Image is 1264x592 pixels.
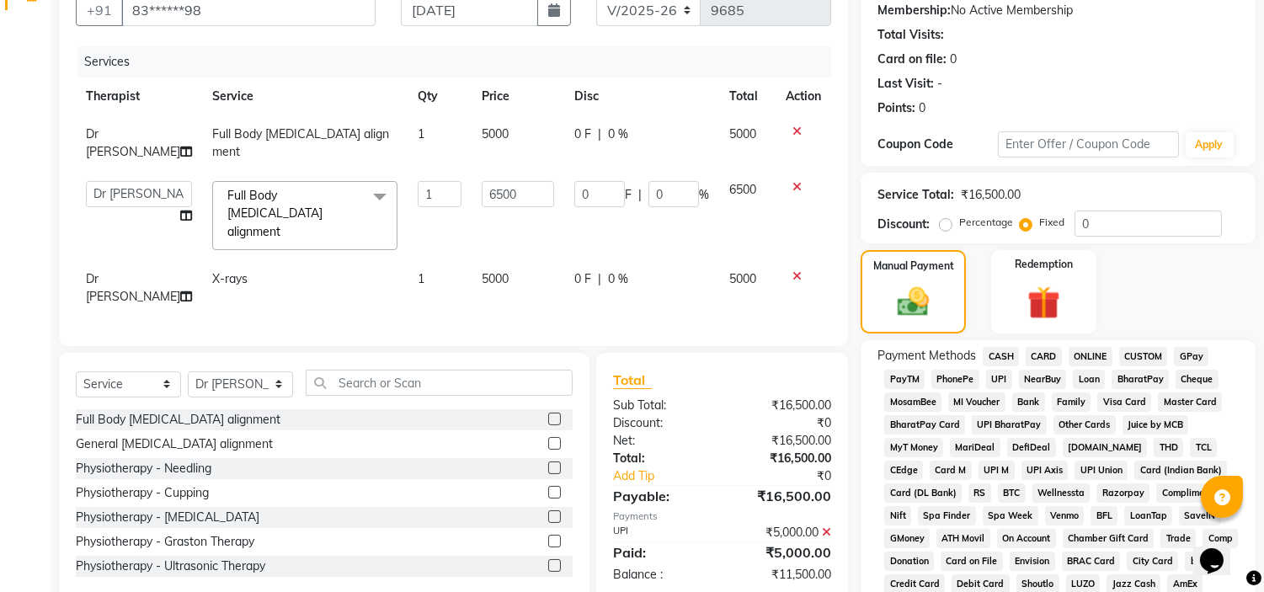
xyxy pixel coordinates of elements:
span: THD [1154,438,1183,457]
div: ₹16,500.00 [723,486,845,506]
div: - [937,75,942,93]
span: CUSTOM [1119,347,1168,366]
span: ATH Movil [936,529,990,548]
span: Visa Card [1097,392,1151,412]
span: Card on File [941,552,1003,571]
div: Full Body [MEDICAL_DATA] alignment [76,411,280,429]
th: Total [719,77,776,115]
div: ₹11,500.00 [723,566,845,584]
div: Physiotherapy - Graston Therapy [76,533,254,551]
span: Other Cards [1053,415,1116,435]
div: Physiotherapy - Needling [76,460,211,477]
span: Card (Indian Bank) [1134,461,1227,480]
div: Service Total: [877,186,954,204]
span: Spa Week [983,506,1038,525]
span: Full Body [MEDICAL_DATA] alignment [212,126,389,159]
label: Percentage [959,215,1013,230]
span: DefiDeal [1007,438,1056,457]
span: MariDeal [950,438,1000,457]
div: Physiotherapy - [MEDICAL_DATA] [76,509,259,526]
span: F [625,186,632,204]
div: Discount: [877,216,930,233]
span: BharatPay Card [884,415,965,435]
div: Total Visits: [877,26,944,44]
span: Chamber Gift Card [1063,529,1155,548]
label: Redemption [1015,257,1073,272]
span: Spa Finder [918,506,976,525]
th: Qty [408,77,472,115]
div: ₹0 [743,467,845,485]
span: 0 % [608,270,628,288]
span: Dr [PERSON_NAME] [86,271,180,304]
label: Fixed [1039,215,1064,230]
span: GPay [1174,347,1208,366]
div: Points: [877,99,915,117]
span: Juice by MCB [1123,415,1189,435]
span: 0 F [574,270,591,288]
input: Enter Offer / Coupon Code [998,131,1178,157]
span: Loan [1073,370,1105,389]
div: Sub Total: [600,397,723,414]
label: Manual Payment [873,259,954,274]
span: X-rays [212,271,248,286]
div: Membership: [877,2,951,19]
span: | [598,270,601,288]
div: No Active Membership [877,2,1239,19]
span: UPI M [979,461,1015,480]
input: Search or Scan [306,370,573,396]
span: CEdge [884,461,923,480]
th: Service [202,77,408,115]
span: 6500 [729,182,756,197]
div: 0 [950,51,957,68]
span: Venmo [1045,506,1085,525]
span: NearBuy [1019,370,1067,389]
span: Master Card [1158,392,1222,412]
span: UPI BharatPay [972,415,1047,435]
span: BRAC Card [1062,552,1121,571]
div: Net: [600,432,723,450]
div: 0 [919,99,925,117]
a: Add Tip [600,467,743,485]
iframe: chat widget [1193,525,1247,575]
span: UPI Axis [1021,461,1069,480]
img: _cash.svg [888,284,938,320]
div: Physiotherapy - Cupping [76,484,209,502]
div: Payments [613,509,831,524]
span: LoanTap [1124,506,1172,525]
span: CARD [1026,347,1062,366]
div: ₹16,500.00 [961,186,1021,204]
span: Nift [884,506,911,525]
span: Razorpay [1096,483,1149,503]
span: UPI [986,370,1012,389]
div: ₹16,500.00 [723,397,845,414]
span: Family [1052,392,1091,412]
span: Total [613,371,652,389]
span: CASH [983,347,1019,366]
div: Paid: [600,542,723,563]
span: | [638,186,642,204]
span: BharatPay [1112,370,1169,389]
th: Therapist [76,77,202,115]
span: 5000 [729,126,756,141]
div: ₹5,000.00 [723,524,845,541]
div: Physiotherapy - Ultrasonic Therapy [76,557,265,575]
img: _gift.svg [1017,282,1070,323]
span: BTC [998,483,1026,503]
button: Apply [1186,132,1234,157]
span: bKash [1185,552,1223,571]
span: PhonePe [931,370,979,389]
span: Card M [930,461,972,480]
span: Cheque [1176,370,1219,389]
div: Services [77,46,844,77]
th: Action [776,77,831,115]
span: 1 [418,126,424,141]
span: | [598,125,601,143]
div: Balance : [600,566,723,584]
div: Coupon Code [877,136,998,153]
span: MosamBee [884,392,941,412]
span: % [699,186,709,204]
div: ₹0 [723,414,845,432]
a: x [280,224,288,239]
span: Full Body [MEDICAL_DATA] alignment [227,188,323,239]
div: ₹16,500.00 [723,450,845,467]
